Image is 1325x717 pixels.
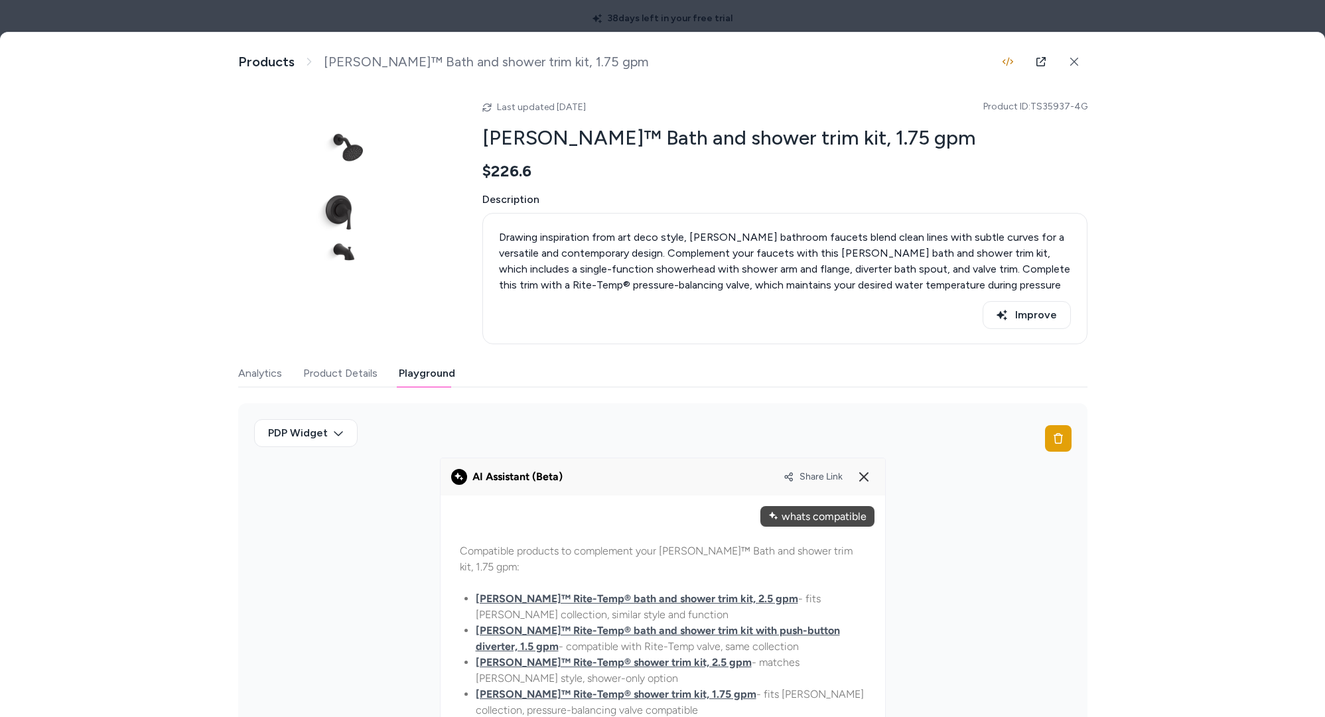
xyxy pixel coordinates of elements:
h2: [PERSON_NAME]™ Bath and shower trim kit, 1.75 gpm [482,125,1087,151]
button: Improve [983,301,1071,329]
span: $226.6 [482,161,531,181]
button: Product Details [303,360,378,387]
p: Drawing inspiration from art deco style, [PERSON_NAME] bathroom faucets blend clean lines with su... [499,229,1071,309]
button: Analytics [238,360,282,387]
span: PDP Widget [268,425,328,441]
img: aaf41016_rgb [238,91,451,303]
span: Last updated [DATE] [497,101,586,113]
button: Playground [399,360,455,387]
span: [PERSON_NAME]™ Bath and shower trim kit, 1.75 gpm [324,54,649,70]
span: Description [482,192,1087,208]
button: PDP Widget [254,419,358,447]
nav: breadcrumb [238,54,649,70]
span: Product ID: TS35937-4G [983,100,1087,113]
a: Products [238,54,295,70]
